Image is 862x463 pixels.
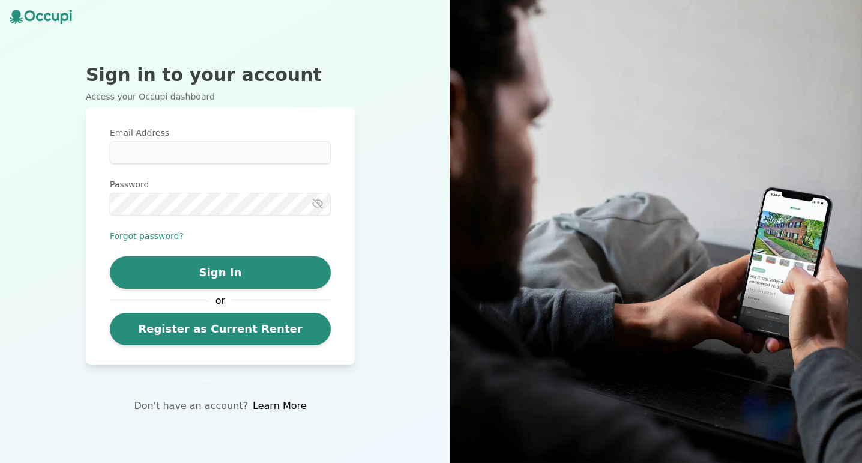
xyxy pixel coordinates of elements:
[110,127,331,139] label: Email Address
[110,256,331,289] button: Sign In
[110,230,184,242] button: Forgot password?
[110,178,331,190] label: Password
[86,64,355,86] h2: Sign in to your account
[253,399,306,413] a: Learn More
[86,91,355,103] p: Access your Occupi dashboard
[134,399,248,413] p: Don't have an account?
[209,294,231,308] span: or
[110,313,331,345] a: Register as Current Renter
